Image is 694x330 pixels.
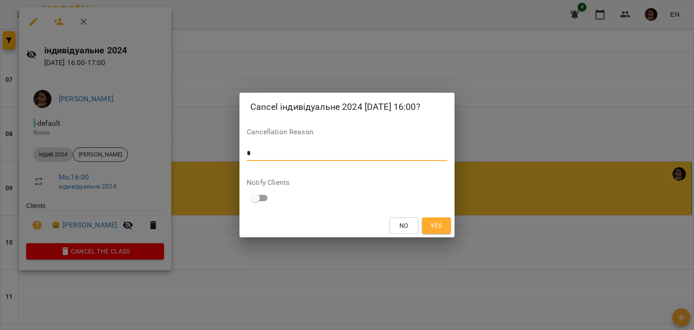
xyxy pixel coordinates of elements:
h2: Cancel індивідуальне 2024 [DATE] 16:00? [250,100,444,114]
button: No [389,217,418,234]
span: No [399,220,408,231]
label: Notify Clients [247,179,447,186]
span: Yes [431,220,442,231]
button: Yes [422,217,451,234]
label: Cancellation Reason [247,128,447,136]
